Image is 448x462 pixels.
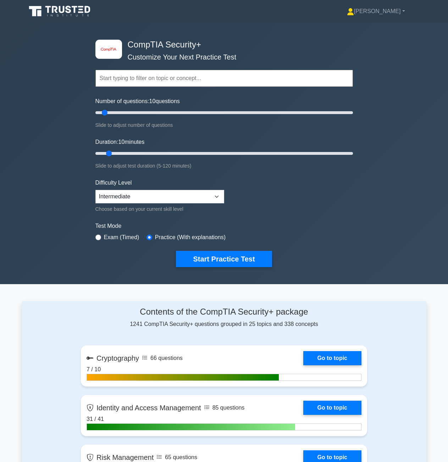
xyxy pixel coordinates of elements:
[104,233,139,242] label: Exam (Timed)
[95,162,353,170] div: Slide to adjust test duration (5-120 minutes)
[176,251,272,267] button: Start Practice Test
[303,401,361,415] a: Go to topic
[125,40,318,50] h4: CompTIA Security+
[149,98,156,104] span: 10
[95,205,224,213] div: Choose based on your current skill level
[95,97,180,106] label: Number of questions: questions
[330,4,422,18] a: [PERSON_NAME]
[95,179,132,187] label: Difficulty Level
[95,121,353,129] div: Slide to adjust number of questions
[303,351,361,365] a: Go to topic
[95,70,353,87] input: Start typing to filter on topic or concept...
[155,233,226,242] label: Practice (With explanations)
[81,307,367,328] div: 1241 CompTIA Security+ questions grouped in 25 topics and 338 concepts
[81,307,367,317] h4: Contents of the CompTIA Security+ package
[95,222,353,230] label: Test Mode
[95,138,145,146] label: Duration: minutes
[118,139,125,145] span: 10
